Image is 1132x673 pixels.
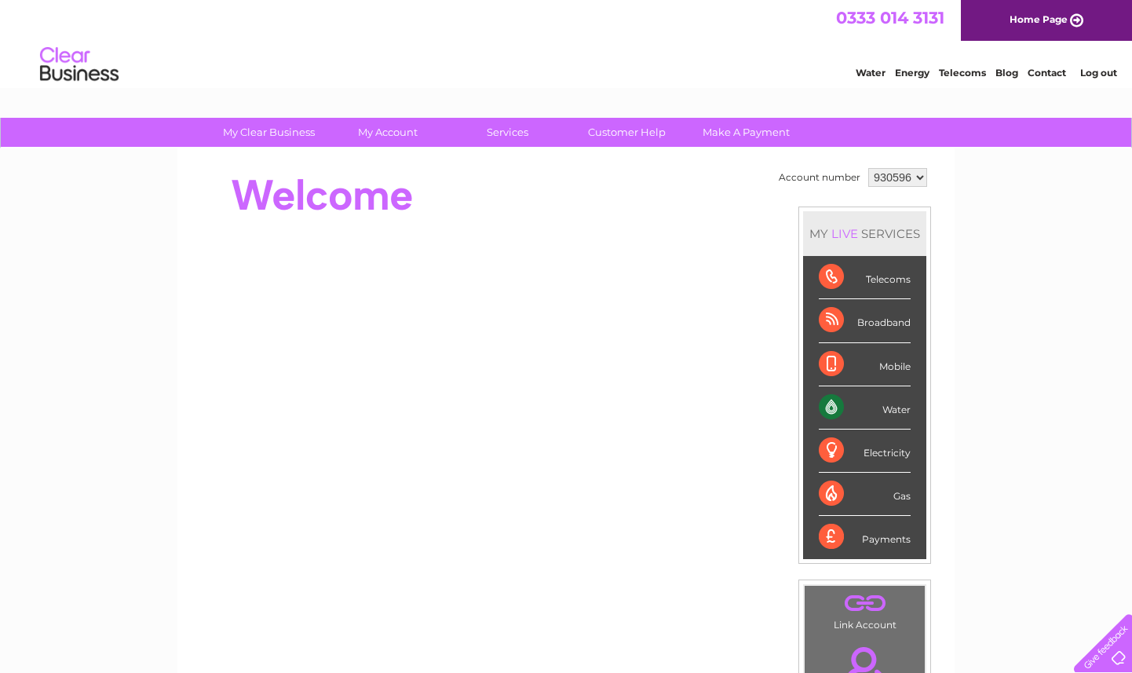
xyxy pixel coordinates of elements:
[819,386,911,430] div: Water
[836,8,944,27] a: 0333 014 3131
[819,473,911,516] div: Gas
[1080,67,1117,79] a: Log out
[204,118,334,147] a: My Clear Business
[803,211,926,256] div: MY SERVICES
[681,118,811,147] a: Make A Payment
[828,226,861,241] div: LIVE
[809,590,921,617] a: .
[819,299,911,342] div: Broadband
[939,67,986,79] a: Telecoms
[856,67,886,79] a: Water
[443,118,572,147] a: Services
[819,430,911,473] div: Electricity
[819,256,911,299] div: Telecoms
[196,9,938,76] div: Clear Business is a trading name of Verastar Limited (registered in [GEOGRAPHIC_DATA] No. 3667643...
[323,118,453,147] a: My Account
[562,118,692,147] a: Customer Help
[819,516,911,558] div: Payments
[775,164,864,191] td: Account number
[39,41,119,89] img: logo.png
[1028,67,1066,79] a: Contact
[995,67,1018,79] a: Blog
[804,585,926,635] td: Link Account
[895,67,929,79] a: Energy
[819,343,911,386] div: Mobile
